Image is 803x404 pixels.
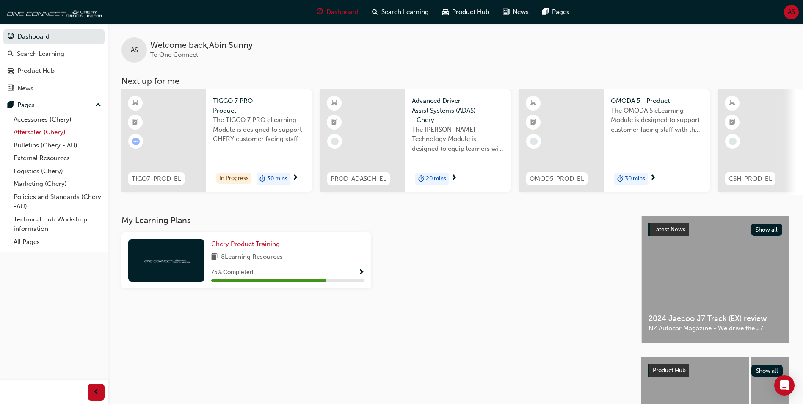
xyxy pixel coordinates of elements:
span: learningResourceType_ELEARNING-icon [530,98,536,109]
a: TIGO7-PROD-ELTIGGO 7 PRO - ProductThe TIGGO 7 PRO eLearning Module is designed to support CHERY c... [121,89,312,192]
a: pages-iconPages [535,3,576,21]
div: Search Learning [17,49,64,59]
span: 20 mins [426,174,446,184]
span: duration-icon [418,174,424,185]
span: OMODA 5 - Product [611,96,703,106]
span: Welcome back , Abin Sunny [150,41,253,50]
span: next-icon [650,174,656,182]
h3: My Learning Plans [121,216,628,225]
span: PROD-ADASCH-EL [331,174,386,184]
span: Latest News [653,226,685,233]
a: news-iconNews [496,3,535,21]
a: Accessories (Chery) [10,113,105,126]
a: Logistics (Chery) [10,165,105,178]
span: Pages [552,7,569,17]
span: learningResourceType_ELEARNING-icon [132,98,138,109]
a: Product HubShow all [648,364,783,377]
span: booktick-icon [530,117,536,128]
span: Product Hub [452,7,489,17]
span: guage-icon [317,7,323,17]
span: learningResourceType_ELEARNING-icon [331,98,337,109]
span: NZ Autocar Magazine - We drive the J7. [648,324,782,333]
span: search-icon [372,7,378,17]
button: Show all [751,224,783,236]
span: book-icon [211,252,218,263]
img: oneconnect [4,3,102,20]
img: oneconnect [143,256,190,264]
span: The TIGGO 7 PRO eLearning Module is designed to support CHERY customer facing staff with the prod... [213,115,305,144]
span: 30 mins [625,174,645,184]
button: Pages [3,97,105,113]
a: OMOD5-PROD-ELOMODA 5 - ProductThe OMODA 5 eLearning Module is designed to support customer facing... [519,89,710,192]
span: Show Progress [358,269,364,277]
span: Advanced Driver Assist Systems (ADAS) - Chery [412,96,504,125]
span: TIGGO 7 PRO - Product [213,96,305,115]
span: search-icon [8,50,14,58]
span: AS [788,7,795,17]
span: learningRecordVerb_NONE-icon [331,138,339,145]
a: Policies and Standards (Chery -AU) [10,191,105,213]
button: Show Progress [358,267,364,278]
div: In Progress [216,173,251,184]
span: car-icon [8,67,14,75]
span: news-icon [8,85,14,92]
span: next-icon [451,174,457,182]
span: 2024 Jaecoo J7 Track (EX) review [648,314,782,324]
span: To One Connect [150,51,198,58]
a: Marketing (Chery) [10,177,105,191]
span: learningRecordVerb_NONE-icon [530,138,538,145]
a: External Resources [10,152,105,165]
span: The [PERSON_NAME] Technology Module is designed to equip learners with essential knowledge about ... [412,125,504,154]
span: Chery Product Training [211,240,280,248]
span: Search Learning [381,7,429,17]
a: Dashboard [3,29,105,44]
span: 75 % Completed [211,268,253,277]
span: learningRecordVerb_NONE-icon [729,138,737,145]
span: duration-icon [617,174,623,185]
a: All Pages [10,235,105,249]
button: Show all [751,365,783,377]
span: up-icon [95,100,101,111]
a: car-iconProduct Hub [436,3,496,21]
button: AS [784,5,799,19]
h3: Next up for me [108,76,803,86]
span: The OMODA 5 eLearning Module is designed to support customer facing staff with the product and sa... [611,106,703,135]
a: Latest NewsShow all [648,223,782,236]
span: prev-icon [93,387,99,398]
a: Latest NewsShow all2024 Jaecoo J7 Track (EX) reviewNZ Autocar Magazine - We drive the J7. [641,216,789,343]
span: learningRecordVerb_ATTEMPT-icon [132,138,140,145]
span: booktick-icon [132,117,138,128]
div: Pages [17,100,35,110]
a: Aftersales (Chery) [10,126,105,139]
a: PROD-ADASCH-ELAdvanced Driver Assist Systems (ADAS) - CheryThe [PERSON_NAME] Technology Module is... [320,89,511,192]
span: Product Hub [653,367,686,374]
span: News [513,7,529,17]
span: 30 mins [267,174,287,184]
a: search-iconSearch Learning [365,3,436,21]
span: pages-icon [8,102,14,109]
span: news-icon [503,7,509,17]
span: OMOD5-PROD-EL [530,174,584,184]
div: News [17,83,33,93]
span: TIGO7-PROD-EL [132,174,181,184]
a: Search Learning [3,46,105,62]
span: learningResourceType_ELEARNING-icon [729,98,735,109]
a: News [3,80,105,96]
button: DashboardSearch LearningProduct HubNews [3,27,105,97]
a: Technical Hub Workshop information [10,213,105,235]
span: pages-icon [542,7,549,17]
span: duration-icon [259,174,265,185]
div: Product Hub [17,66,55,76]
span: CSH-PROD-EL [728,174,772,184]
span: booktick-icon [331,117,337,128]
span: AS [131,45,138,55]
a: Bulletins (Chery - AU) [10,139,105,152]
span: booktick-icon [729,117,735,128]
span: 8 Learning Resources [221,252,283,263]
a: Product Hub [3,63,105,79]
a: Chery Product Training [211,239,283,249]
span: next-icon [292,174,298,182]
div: Open Intercom Messenger [774,375,795,396]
